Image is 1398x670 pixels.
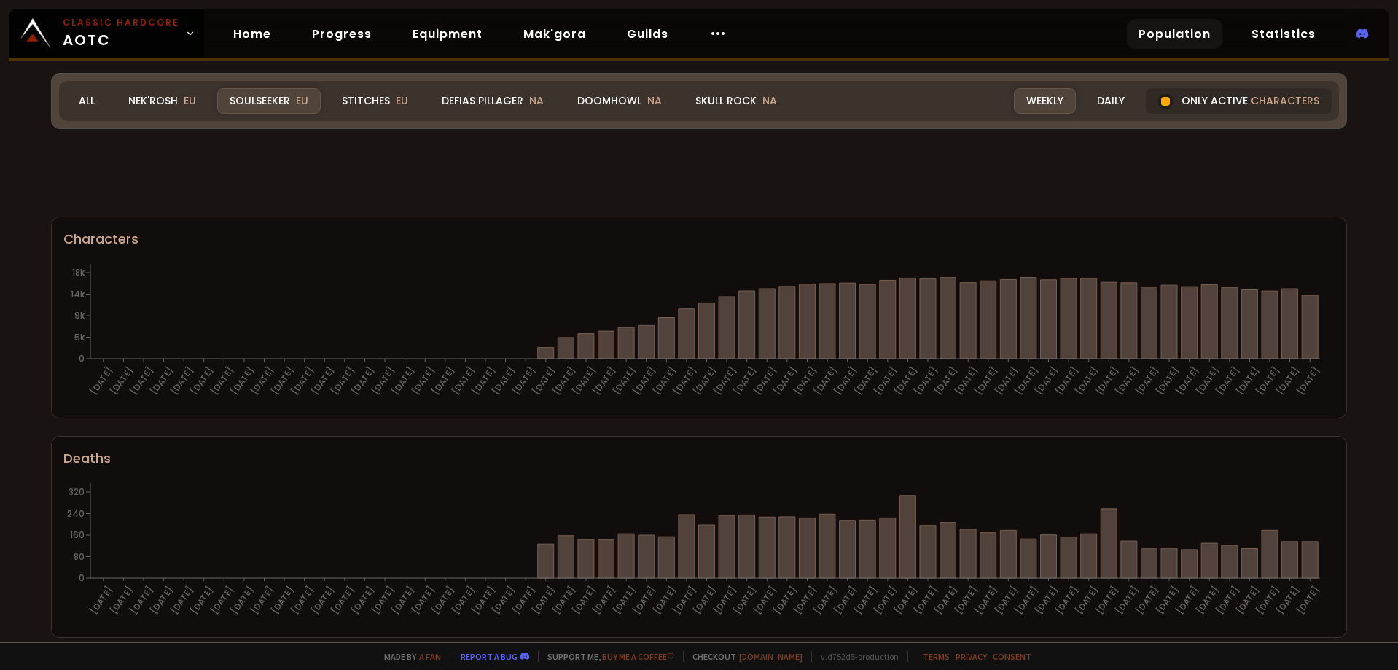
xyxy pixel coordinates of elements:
[268,584,297,617] text: [DATE]
[348,584,377,617] text: [DATE]
[851,584,880,617] text: [DATE]
[690,365,719,397] text: [DATE]
[1254,365,1282,397] text: [DATE]
[512,19,598,49] a: Mak'gora
[671,584,699,617] text: [DATE]
[300,19,383,49] a: Progress
[449,365,477,397] text: [DATE]
[409,365,437,397] text: [DATE]
[128,365,156,397] text: [DATE]
[1032,584,1061,617] text: [DATE]
[615,19,680,49] a: Guilds
[538,651,674,662] span: Support me,
[208,365,236,397] text: [DATE]
[1233,365,1262,397] text: [DATE]
[388,365,417,397] text: [DATE]
[147,584,176,617] text: [DATE]
[228,365,257,397] text: [DATE]
[1254,584,1282,617] text: [DATE]
[683,88,789,114] div: Skull Rock
[1053,365,1081,397] text: [DATE]
[811,365,840,397] text: [DATE]
[630,365,659,397] text: [DATE]
[208,584,236,617] text: [DATE]
[74,309,85,322] tspan: 9k
[1193,584,1222,617] text: [DATE]
[369,365,397,397] text: [DATE]
[992,365,1020,397] text: [DATE]
[1073,584,1101,617] text: [DATE]
[87,584,116,617] text: [DATE]
[730,365,759,397] text: [DATE]
[711,584,739,617] text: [DATE]
[590,365,618,397] text: [DATE]
[683,651,803,662] span: Checkout
[872,584,900,617] text: [DATE]
[66,88,107,114] div: All
[811,651,899,662] span: v. d752d5 - production
[396,93,408,108] span: EU
[1093,584,1121,617] text: [DATE]
[72,266,85,278] tspan: 18k
[831,365,859,397] text: [DATE]
[972,365,1001,397] text: [DATE]
[630,584,659,617] text: [DATE]
[449,584,477,617] text: [DATE]
[1153,584,1182,617] text: [DATE]
[429,584,458,617] text: [DATE]
[771,365,800,397] text: [DATE]
[489,365,518,397] text: [DATE]
[1093,365,1121,397] text: [DATE]
[771,584,800,617] text: [DATE]
[63,229,1335,249] div: Characters
[188,365,216,397] text: [DATE]
[509,584,538,617] text: [DATE]
[369,584,397,617] text: [DATE]
[79,572,85,584] tspan: 0
[63,16,179,29] small: Classic Hardcore
[650,365,679,397] text: [DATE]
[308,365,337,397] text: [DATE]
[1214,365,1242,397] text: [DATE]
[791,365,819,397] text: [DATE]
[791,584,819,617] text: [DATE]
[67,507,85,520] tspan: 240
[1233,584,1262,617] text: [DATE]
[1173,584,1201,617] text: [DATE]
[188,584,216,617] text: [DATE]
[429,88,556,114] div: Defias Pillager
[461,651,518,662] a: Report a bug
[70,529,85,541] tspan: 160
[1014,88,1076,114] div: Weekly
[63,448,1335,468] div: Deaths
[1113,365,1141,397] text: [DATE]
[1173,365,1201,397] text: [DATE]
[107,365,136,397] text: [DATE]
[530,584,558,617] text: [DATE]
[570,584,598,617] text: [DATE]
[63,16,179,51] span: AOTC
[1251,93,1319,109] span: characters
[851,365,880,397] text: [DATE]
[1032,365,1061,397] text: [DATE]
[329,365,357,397] text: [DATE]
[388,584,417,617] text: [DATE]
[650,584,679,617] text: [DATE]
[79,352,85,365] tspan: 0
[1012,365,1041,397] text: [DATE]
[751,365,779,397] text: [DATE]
[469,584,498,617] text: [DATE]
[610,365,639,397] text: [DATE]
[87,365,116,397] text: [DATE]
[1127,19,1222,49] a: Population
[993,651,1031,662] a: Consent
[296,93,308,108] span: EU
[1133,584,1161,617] text: [DATE]
[671,365,699,397] text: [DATE]
[1133,365,1161,397] text: [DATE]
[952,365,980,397] text: [DATE]
[74,550,85,563] tspan: 80
[992,584,1020,617] text: [DATE]
[329,88,421,114] div: Stitches
[739,651,803,662] a: [DOMAIN_NAME]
